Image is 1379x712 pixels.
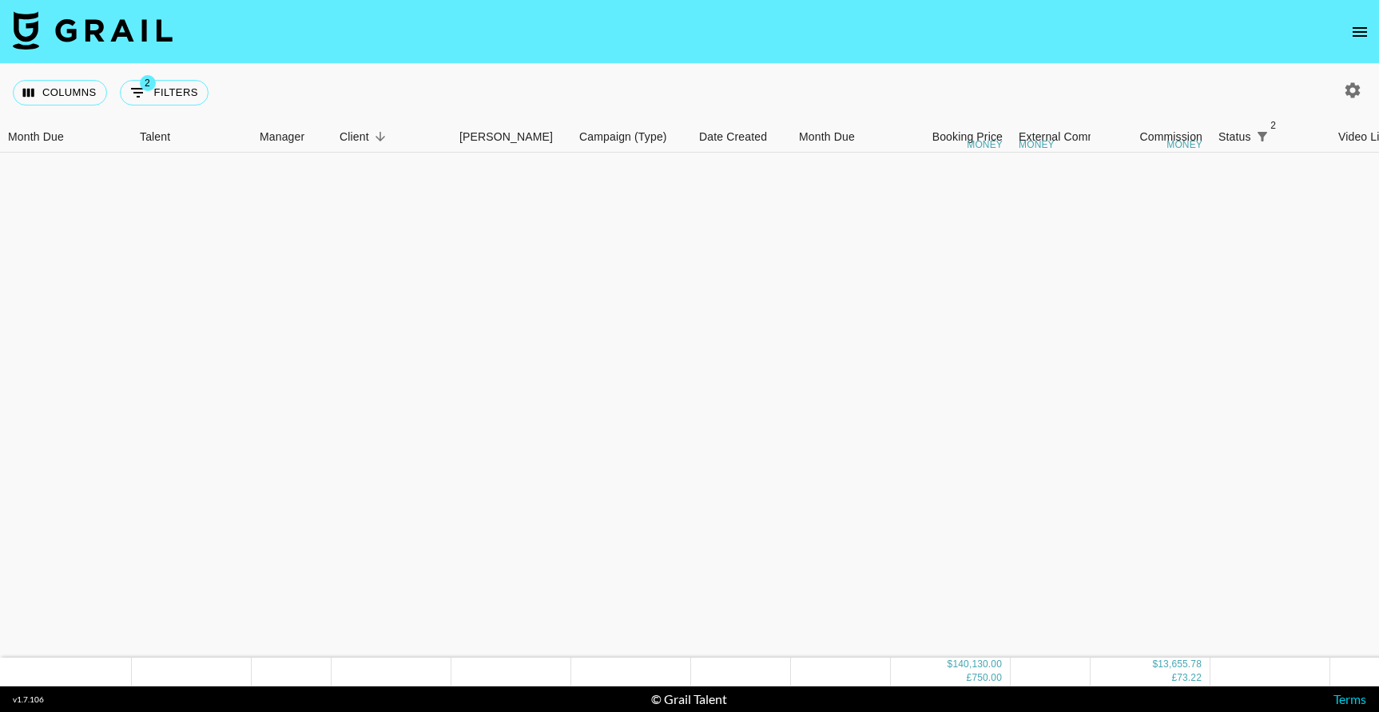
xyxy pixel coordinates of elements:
[799,121,855,153] div: Month Due
[340,121,369,153] div: Client
[13,80,107,105] button: Select columns
[579,121,667,153] div: Campaign (Type)
[132,121,252,153] div: Talent
[1344,16,1376,48] button: open drawer
[1333,691,1366,706] a: Terms
[369,125,391,148] button: Sort
[691,121,791,153] div: Date Created
[791,121,891,153] div: Month Due
[1266,117,1282,133] span: 2
[948,658,953,672] div: $
[1152,658,1158,672] div: $
[1274,125,1296,148] button: Sort
[332,121,451,153] div: Client
[1166,140,1202,149] div: money
[932,121,1003,153] div: Booking Price
[967,140,1003,149] div: money
[140,75,156,91] span: 2
[1218,121,1251,153] div: Status
[972,672,1002,686] div: 750.00
[120,80,209,105] button: Show filters
[8,121,64,153] div: Month Due
[1158,658,1202,672] div: 13,655.78
[1019,140,1055,149] div: money
[13,11,173,50] img: Grail Talent
[1251,125,1274,148] button: Show filters
[571,121,691,153] div: Campaign (Type)
[967,672,972,686] div: £
[1251,125,1274,148] div: 2 active filters
[952,658,1002,672] div: 140,130.00
[1139,121,1202,153] div: Commission
[140,121,170,153] div: Talent
[252,121,332,153] div: Manager
[451,121,571,153] div: Booker
[1210,121,1330,153] div: Status
[13,694,44,705] div: v 1.7.106
[699,121,767,153] div: Date Created
[1171,672,1177,686] div: £
[651,691,727,707] div: © Grail Talent
[260,121,304,153] div: Manager
[1177,672,1202,686] div: 73.22
[1019,121,1127,153] div: External Commission
[459,121,553,153] div: [PERSON_NAME]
